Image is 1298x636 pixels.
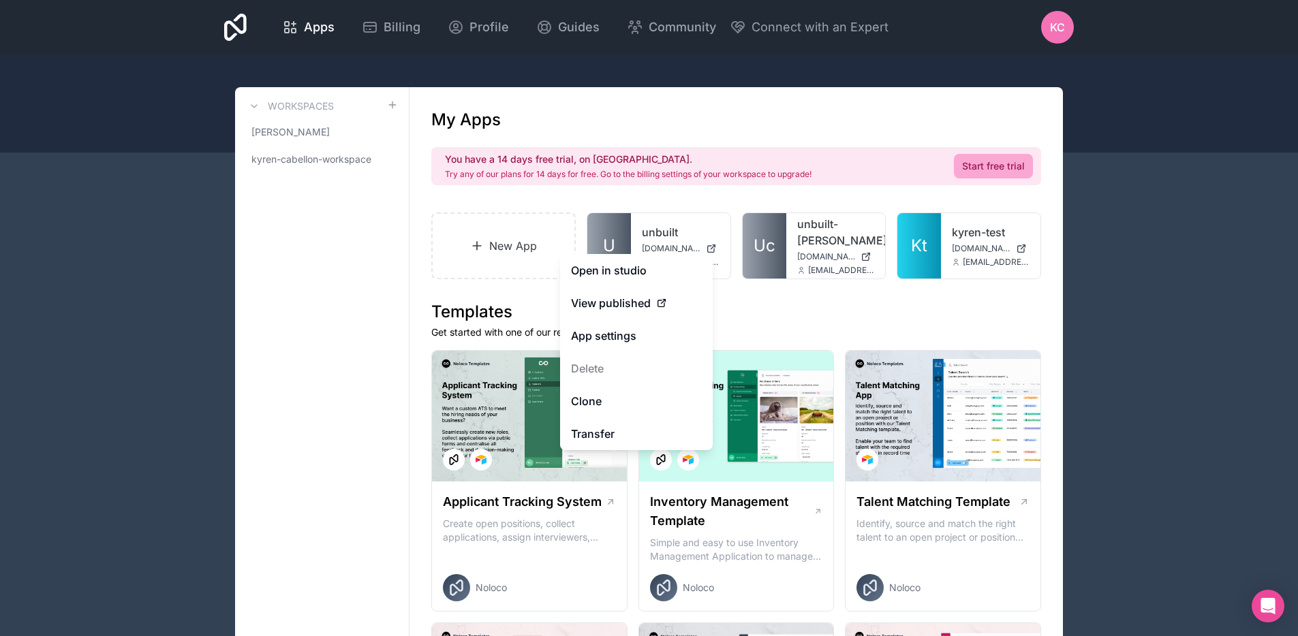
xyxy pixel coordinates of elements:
[1050,19,1065,35] span: KC
[683,454,694,465] img: Airtable Logo
[476,454,486,465] img: Airtable Logo
[351,12,431,42] a: Billing
[431,109,501,131] h1: My Apps
[952,224,1030,240] a: kyren-test
[560,385,713,417] a: Clone
[797,251,856,262] span: [DOMAIN_NAME][PERSON_NAME]
[743,213,786,279] a: Uc
[251,153,371,166] span: kyren-cabellon-workspace
[889,581,921,594] span: Noloco
[431,212,576,279] a: New App
[571,295,651,311] span: View published
[437,12,520,42] a: Profile
[246,120,398,144] a: [PERSON_NAME]
[754,235,775,257] span: Uc
[642,243,700,254] span: [DOMAIN_NAME]
[560,254,713,287] a: Open in studio
[445,153,812,166] h2: You have a 14 days free trial, on [GEOGRAPHIC_DATA].
[560,319,713,352] a: App settings
[650,536,823,563] p: Simple and easy to use Inventory Management Application to manage your stock, orders and Manufact...
[560,417,713,450] a: Transfer
[642,224,720,240] a: unbuilt
[560,287,713,319] a: View published
[431,301,1041,323] h1: Templates
[271,12,345,42] a: Apps
[525,12,611,42] a: Guides
[862,454,873,465] img: Airtable Logo
[616,12,727,42] a: Community
[443,517,616,544] p: Create open positions, collect applications, assign interviewers, centralise candidate feedback a...
[384,18,420,37] span: Billing
[246,98,334,114] a: Workspaces
[856,517,1030,544] p: Identify, source and match the right talent to an open project or position with our Talent Matchi...
[268,99,334,113] h3: Workspaces
[558,18,600,37] span: Guides
[752,18,888,37] span: Connect with an Expert
[476,581,507,594] span: Noloco
[1252,590,1284,622] div: Open Intercom Messenger
[649,18,716,37] span: Community
[897,213,941,279] a: Kt
[642,243,720,254] a: [DOMAIN_NAME]
[797,216,875,249] a: unbuilt-[PERSON_NAME]
[304,18,335,37] span: Apps
[431,325,1041,339] p: Get started with one of our ready-made templates
[251,125,330,139] span: [PERSON_NAME]
[469,18,509,37] span: Profile
[560,352,713,385] button: Delete
[683,581,714,594] span: Noloco
[650,492,814,530] h1: Inventory Management Template
[797,251,875,262] a: [DOMAIN_NAME][PERSON_NAME]
[443,492,602,511] h1: Applicant Tracking System
[808,265,875,276] span: [EMAIL_ADDRESS][DOMAIN_NAME]
[963,257,1030,268] span: [EMAIL_ADDRESS][DOMAIN_NAME]
[730,18,888,37] button: Connect with an Expert
[587,213,631,279] a: U
[603,235,615,257] span: U
[952,243,1030,254] a: [DOMAIN_NAME]
[952,243,1010,254] span: [DOMAIN_NAME]
[445,169,812,180] p: Try any of our plans for 14 days for free. Go to the billing settings of your workspace to upgrade!
[911,235,927,257] span: Kt
[856,492,1010,511] h1: Talent Matching Template
[954,154,1033,178] a: Start free trial
[246,147,398,172] a: kyren-cabellon-workspace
